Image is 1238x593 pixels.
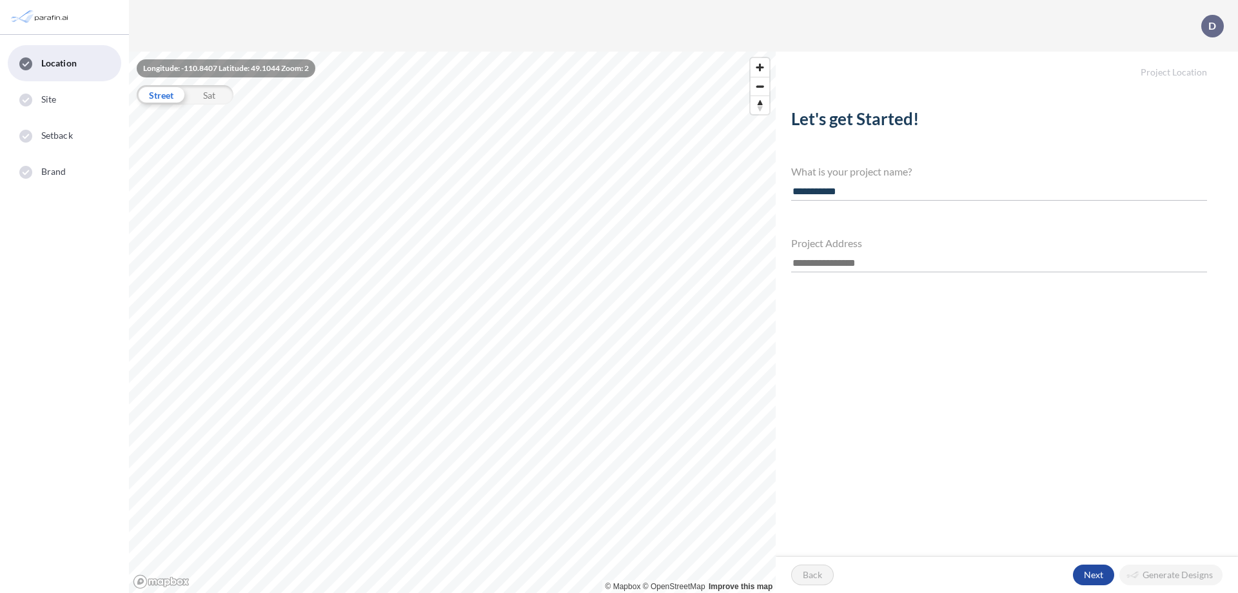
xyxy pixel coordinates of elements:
[791,237,1207,249] h4: Project Address
[751,58,769,77] button: Zoom in
[709,582,772,591] a: Improve this map
[185,85,233,105] div: Sat
[1084,568,1103,581] p: Next
[643,582,705,591] a: OpenStreetMap
[41,165,66,178] span: Brand
[137,85,185,105] div: Street
[137,59,315,77] div: Longitude: -110.8407 Latitude: 49.1044 Zoom: 2
[751,96,769,114] span: Reset bearing to north
[41,129,73,142] span: Setback
[605,582,641,591] a: Mapbox
[41,57,77,70] span: Location
[751,95,769,114] button: Reset bearing to north
[10,5,72,29] img: Parafin
[791,109,1207,134] h2: Let's get Started!
[41,93,56,106] span: Site
[133,574,190,589] a: Mapbox homepage
[776,52,1238,78] h5: Project Location
[791,165,1207,177] h4: What is your project name?
[1208,20,1216,32] p: D
[751,77,769,95] button: Zoom out
[129,52,776,593] canvas: Map
[1073,565,1114,585] button: Next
